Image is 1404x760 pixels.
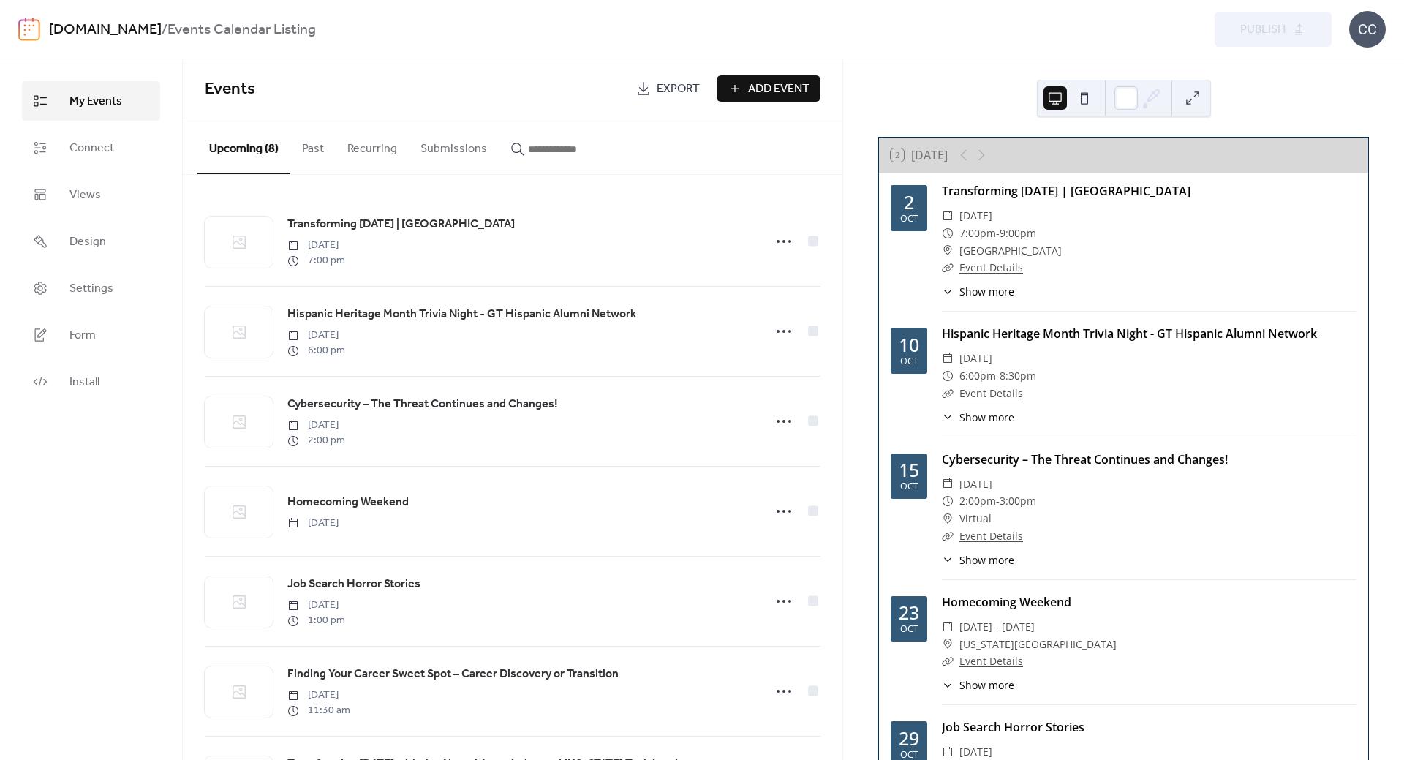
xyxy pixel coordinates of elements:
[287,343,345,358] span: 6:00 pm
[942,475,954,493] div: ​
[287,433,345,448] span: 2:00 pm
[287,305,636,324] a: Hispanic Heritage Month Trivia Night - GT Hispanic Alumni Network
[942,677,954,693] div: ​
[942,350,954,367] div: ​
[959,552,1014,568] span: Show more
[69,140,114,157] span: Connect
[22,81,160,121] a: My Events
[942,552,954,568] div: ​
[1000,225,1036,242] span: 9:00pm
[22,315,160,355] a: Form
[748,80,809,98] span: Add Event
[996,225,1000,242] span: -
[18,18,40,41] img: logo
[959,410,1014,425] span: Show more
[942,410,1014,425] button: ​Show more
[287,395,558,414] a: Cybersecurity – The Threat Continues and Changes!
[942,636,954,653] div: ​
[162,16,167,44] b: /
[959,618,1035,636] span: [DATE] - [DATE]
[287,703,350,718] span: 11:30 am
[287,576,420,593] span: Job Search Horror Stories
[717,75,820,102] button: Add Event
[959,654,1023,668] a: Event Details
[996,367,1000,385] span: -
[942,451,1228,467] a: Cybersecurity – The Threat Continues and Changes!
[942,652,954,670] div: ​
[942,618,954,636] div: ​
[287,328,345,343] span: [DATE]
[69,280,113,298] span: Settings
[959,207,992,225] span: [DATE]
[959,242,1062,260] span: [GEOGRAPHIC_DATA]
[959,529,1023,543] a: Event Details
[942,225,954,242] div: ​
[22,128,160,168] a: Connect
[336,118,409,173] button: Recurring
[287,418,345,433] span: [DATE]
[899,729,919,748] div: 29
[959,510,992,527] span: Virtual
[287,666,619,683] span: Finding Your Career Sweet Spot – Career Discovery or Transition
[959,367,996,385] span: 6:00pm
[657,80,700,98] span: Export
[942,284,1014,299] button: ​Show more
[167,16,316,44] b: Events Calendar Listing
[942,594,1071,610] a: Homecoming Weekend
[900,625,918,634] div: Oct
[900,482,918,492] div: Oct
[942,367,954,385] div: ​
[287,215,515,234] a: Transforming [DATE] | [GEOGRAPHIC_DATA]
[287,688,350,703] span: [DATE]
[899,336,919,354] div: 10
[287,516,339,531] span: [DATE]
[959,284,1014,299] span: Show more
[904,193,914,211] div: 2
[22,175,160,214] a: Views
[942,492,954,510] div: ​
[942,410,954,425] div: ​
[942,527,954,545] div: ​
[942,510,954,527] div: ​
[959,492,996,510] span: 2:00pm
[942,326,1317,342] a: Hispanic Heritage Month Trivia Night - GT Hispanic Alumni Network
[287,216,515,233] span: Transforming [DATE] | [GEOGRAPHIC_DATA]
[287,493,409,512] a: Homecoming Weekend
[49,16,162,44] a: [DOMAIN_NAME]
[900,214,918,224] div: Oct
[959,475,992,493] span: [DATE]
[942,183,1190,199] a: Transforming [DATE] | [GEOGRAPHIC_DATA]
[22,222,160,261] a: Design
[69,93,122,110] span: My Events
[899,603,919,622] div: 23
[287,613,345,628] span: 1:00 pm
[942,719,1084,735] a: Job Search Horror Stories
[287,238,345,253] span: [DATE]
[959,386,1023,400] a: Event Details
[900,357,918,366] div: Oct
[287,306,636,323] span: Hispanic Heritage Month Trivia Night - GT Hispanic Alumni Network
[959,260,1023,274] a: Event Details
[205,73,255,105] span: Events
[942,284,954,299] div: ​
[22,362,160,402] a: Install
[959,636,1117,653] span: [US_STATE][GEOGRAPHIC_DATA]
[899,461,919,479] div: 15
[69,327,96,345] span: Form
[1000,492,1036,510] span: 3:00pm
[942,552,1014,568] button: ​Show more
[287,494,409,511] span: Homecoming Weekend
[900,750,918,760] div: Oct
[625,75,711,102] a: Export
[1000,367,1036,385] span: 8:30pm
[996,492,1000,510] span: -
[287,253,345,268] span: 7:00 pm
[942,207,954,225] div: ​
[69,233,106,251] span: Design
[959,225,996,242] span: 7:00pm
[942,259,954,276] div: ​
[287,575,420,594] a: Job Search Horror Stories
[959,677,1014,693] span: Show more
[197,118,290,174] button: Upcoming (8)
